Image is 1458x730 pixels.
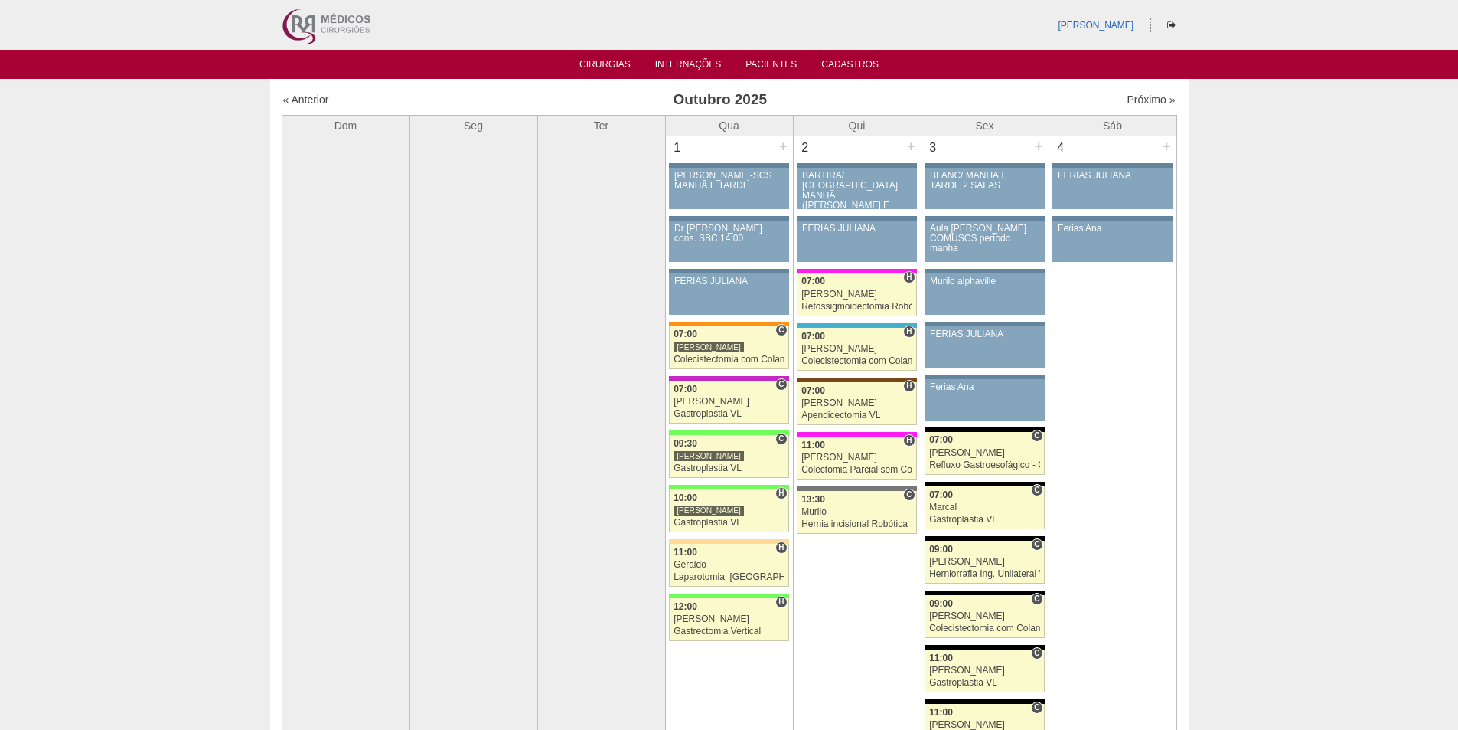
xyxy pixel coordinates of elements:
div: Key: Aviso [925,216,1044,221]
div: [PERSON_NAME] [801,398,912,408]
div: [PERSON_NAME] [674,397,784,407]
div: Gastroplastia VL [674,463,784,473]
th: Ter [537,115,665,136]
div: [PERSON_NAME] [674,505,744,516]
h3: Outubro 2025 [497,89,943,111]
div: Colecistectomia com Colangiografia VL [929,624,1040,633]
a: Aula [PERSON_NAME] COMUSCS período manha [925,221,1044,262]
div: Dr [PERSON_NAME] cons. SBC 14:00 [674,224,784,244]
div: Key: Blanc [925,699,1044,704]
div: Colecistectomia com Colangiografia VL [674,355,784,365]
div: Key: Maria Braido [669,376,788,381]
div: Key: Aviso [925,322,1044,326]
div: Key: Neomater [797,323,916,328]
div: FERIAS JULIANA [674,277,784,286]
a: Murilo alphaville [925,273,1044,315]
div: Hernia incisional Robótica [801,519,912,529]
span: Consultório [775,433,787,445]
a: C 13:30 Murilo Hernia incisional Robótica [797,491,916,534]
div: Colecistectomia com Colangiografia VL [801,356,912,366]
div: Marcal [929,502,1040,512]
div: FERIAS JULIANA [930,329,1039,339]
div: FERIAS JULIANA [802,224,912,234]
div: Ferias Ana [1058,224,1167,234]
div: 1 [666,136,690,159]
a: H 10:00 [PERSON_NAME] Gastroplastia VL [669,489,788,532]
div: [PERSON_NAME] [674,614,784,624]
div: + [1160,136,1173,156]
th: Qui [793,115,921,136]
div: Key: Blanc [925,536,1044,541]
span: 07:00 [929,489,953,500]
i: Sair [1167,21,1176,30]
span: Consultório [1031,702,1042,714]
div: [PERSON_NAME] [674,342,744,353]
div: Key: Aviso [669,269,788,273]
a: Internações [655,59,722,74]
div: Herniorrafia Ing. Unilateral VL [929,569,1040,579]
span: Hospital [903,380,915,392]
th: Sáb [1049,115,1176,136]
div: Ferias Ana [930,382,1039,392]
div: + [905,136,918,156]
span: 09:30 [674,438,697,449]
span: Consultório [1031,430,1042,442]
a: C 07:00 Marcal Gastroplastia VL [925,486,1044,529]
a: Pacientes [745,59,797,74]
span: 12:00 [674,601,697,612]
div: Gastroplastia VL [674,409,784,419]
div: + [1032,136,1045,156]
a: Próximo » [1127,93,1175,106]
div: Key: Pro Matre [797,432,916,437]
span: Consultório [775,378,787,391]
a: BARTIRA/ [GEOGRAPHIC_DATA] MANHÃ ([PERSON_NAME] E ANA)/ SANTA JOANA -TARDE [797,168,916,209]
a: FERIAS JULIANA [1052,168,1172,209]
span: 10:00 [674,493,697,503]
a: FERIAS JULIANA [669,273,788,315]
span: Consultório [1031,593,1042,605]
div: Aula [PERSON_NAME] COMUSCS período manha [930,224,1039,254]
div: [PERSON_NAME] [801,344,912,354]
span: Hospital [903,271,915,283]
div: Key: São Luiz - SCS [669,322,788,326]
a: FERIAS JULIANA [925,326,1044,368]
span: Consultório [1031,538,1042,551]
div: Key: Blanc [925,482,1044,486]
a: [PERSON_NAME]-SCS MANHÃ E TARDE [669,168,788,209]
div: Key: Aviso [797,216,916,221]
span: Hospital [903,326,915,338]
div: Retossigmoidectomia Robótica [801,302,912,312]
div: Key: Brasil [669,485,788,489]
div: Laparotomia, [GEOGRAPHIC_DATA], Drenagem, Bridas VL [674,572,784,582]
span: 11:00 [674,547,697,558]
a: Ferias Ana [1052,221,1172,262]
span: 07:00 [674,384,697,394]
span: 11:00 [801,440,825,450]
div: Key: Brasil [669,430,788,435]
div: Murilo alphaville [930,277,1039,286]
div: 2 [794,136,817,159]
a: C 07:00 [PERSON_NAME] Gastroplastia VL [669,381,788,424]
div: Key: Santa Joana [797,378,916,382]
div: [PERSON_NAME] [801,290,912,300]
div: [PERSON_NAME] [674,450,744,462]
a: C 09:00 [PERSON_NAME] Herniorrafia Ing. Unilateral VL [925,541,1044,584]
a: C 09:00 [PERSON_NAME] Colecistectomia com Colangiografia VL [925,595,1044,638]
div: Gastroplastia VL [929,678,1040,688]
div: Key: Aviso [925,375,1044,379]
div: [PERSON_NAME] [929,611,1040,621]
a: Cadastros [821,59,879,74]
div: Key: Blanc [925,645,1044,650]
span: Hospital [775,542,787,554]
a: [PERSON_NAME] [1058,20,1133,31]
div: Key: Blanc [925,427,1044,432]
a: Cirurgias [579,59,631,74]
div: Gastroplastia VL [674,518,784,528]
div: + [777,136,790,156]
div: 3 [921,136,945,159]
div: [PERSON_NAME]-SCS MANHÃ E TARDE [674,171,784,191]
span: 07:00 [801,385,825,396]
div: Refluxo Gastroesofágico - Cirurgia VL [929,460,1040,470]
div: FERIAS JULIANA [1058,171,1167,181]
div: Key: Blanc [925,591,1044,595]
